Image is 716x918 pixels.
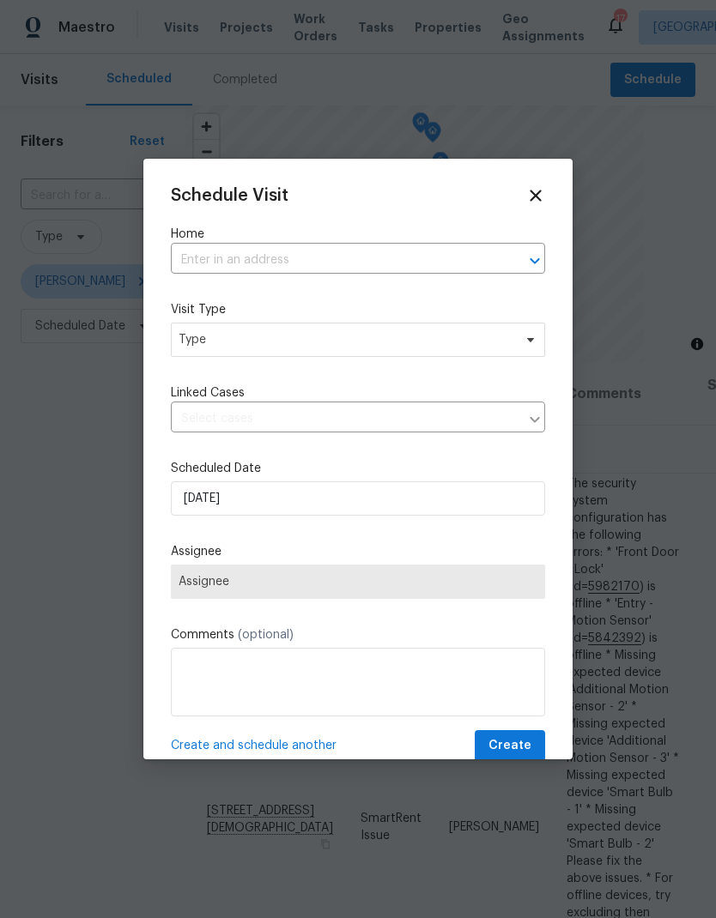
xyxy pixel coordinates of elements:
[171,226,545,243] label: Home
[171,384,245,402] span: Linked Cases
[523,249,547,273] button: Open
[475,730,545,762] button: Create
[238,629,294,641] span: (optional)
[526,186,545,205] span: Close
[171,543,545,560] label: Assignee
[488,735,531,757] span: Create
[179,575,537,589] span: Assignee
[171,247,497,274] input: Enter in an address
[171,301,545,318] label: Visit Type
[171,737,337,754] span: Create and schedule another
[171,626,545,643] label: Comments
[171,481,545,516] input: M/D/YYYY
[179,331,513,348] span: Type
[171,460,545,477] label: Scheduled Date
[171,187,288,204] span: Schedule Visit
[171,406,519,432] input: Select cases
